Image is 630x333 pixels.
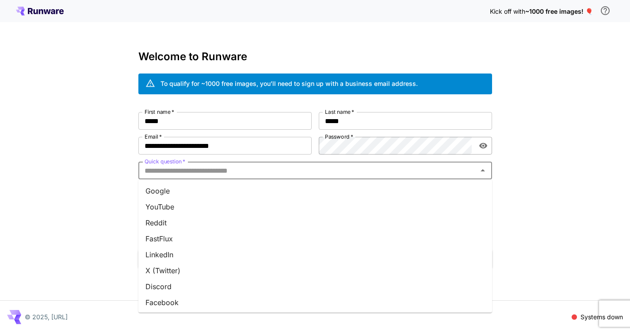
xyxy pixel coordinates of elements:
[145,158,185,165] label: Quick question
[490,8,525,15] span: Kick off with
[160,79,418,88] div: To qualify for ~1000 free images, you’ll need to sign up with a business email address.
[138,279,492,294] li: Discord
[580,312,623,321] p: Systems down
[475,138,491,154] button: toggle password visibility
[25,312,68,321] p: © 2025, [URL]
[138,263,492,279] li: X (Twitter)
[138,310,492,326] li: Instagram
[138,215,492,231] li: Reddit
[477,164,489,177] button: Close
[138,50,492,63] h3: Welcome to Runware
[138,199,492,215] li: YouTube
[138,231,492,247] li: FastFlux
[145,133,162,140] label: Email
[138,294,492,310] li: Facebook
[325,133,353,140] label: Password
[138,247,492,263] li: LinkedIn
[138,183,492,199] li: Google
[325,108,354,116] label: Last name
[145,108,174,116] label: First name
[525,8,593,15] span: ~1000 free images! 🎈
[596,2,614,19] button: In order to qualify for free credit, you need to sign up with a business email address and click ...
